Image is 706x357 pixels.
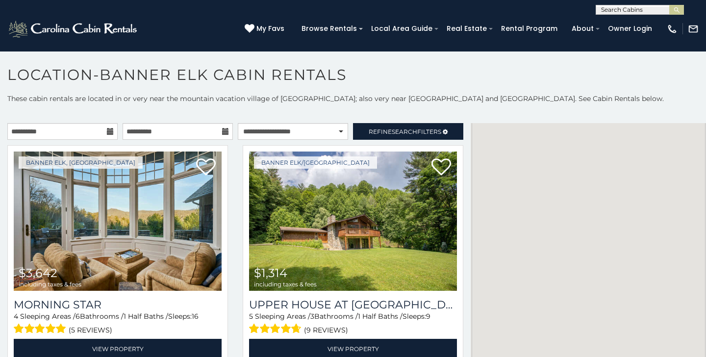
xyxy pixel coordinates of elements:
img: Upper House at Tiffanys Estate [249,152,457,291]
a: Local Area Guide [366,21,437,36]
div: Sleeping Areas / Bathrooms / Sleeps: [14,311,222,336]
span: including taxes & fees [19,281,81,287]
div: Sleeping Areas / Bathrooms / Sleeps: [249,311,457,336]
a: Browse Rentals [297,21,362,36]
span: (5 reviews) [69,324,112,336]
span: $3,642 [19,266,57,280]
span: Search [392,128,417,135]
span: 1 Half Baths / [358,312,403,321]
span: 4 [14,312,18,321]
span: 9 [426,312,430,321]
a: My Favs [245,24,287,34]
img: Morning Star [14,152,222,291]
a: Upper House at Tiffanys Estate $1,314 including taxes & fees [249,152,457,291]
span: 6 [76,312,80,321]
span: 16 [192,312,199,321]
a: Owner Login [603,21,657,36]
span: Refine Filters [369,128,441,135]
a: Banner Elk, [GEOGRAPHIC_DATA] [19,156,143,169]
a: Banner Elk/[GEOGRAPHIC_DATA] [254,156,377,169]
a: About [567,21,599,36]
span: My Favs [256,24,284,34]
span: (9 reviews) [304,324,348,336]
a: Real Estate [442,21,492,36]
a: Morning Star [14,298,222,311]
a: Add to favorites [196,157,216,178]
img: mail-regular-white.png [688,24,699,34]
a: RefineSearchFilters [353,123,463,140]
span: 1 Half Baths / [124,312,168,321]
span: including taxes & fees [254,281,317,287]
a: Add to favorites [431,157,451,178]
a: Rental Program [496,21,562,36]
a: Morning Star $3,642 including taxes & fees [14,152,222,291]
a: Upper House at [GEOGRAPHIC_DATA] [249,298,457,311]
span: 5 [249,312,253,321]
img: phone-regular-white.png [667,24,678,34]
span: 3 [310,312,314,321]
img: White-1-2.png [7,19,140,39]
span: $1,314 [254,266,287,280]
h3: Upper House at Tiffanys Estate [249,298,457,311]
